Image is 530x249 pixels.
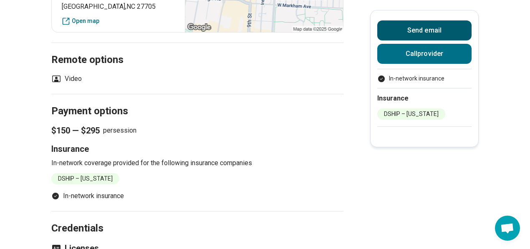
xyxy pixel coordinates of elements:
li: Video [51,74,82,84]
div: Open chat [495,216,520,241]
h3: Insurance [51,143,343,155]
p: In-network coverage provided for the following insurance companies [51,158,343,168]
li: DSHIP – [US_STATE] [377,108,445,120]
a: Open map [62,17,175,25]
span: [GEOGRAPHIC_DATA] , NC 27705 [62,2,175,12]
p: per session [51,125,343,136]
span: $150 — $295 [51,125,100,136]
li: In-network insurance [377,74,472,83]
ul: Payment options [377,74,472,83]
button: Callprovider [377,44,472,64]
h2: Insurance [377,93,472,103]
button: Send email [377,20,472,40]
h2: Remote options [51,33,343,67]
li: In-network insurance [51,191,343,201]
h2: Credentials [51,201,343,236]
ul: Payment options [51,191,343,201]
li: DSHIP – [US_STATE] [51,173,119,184]
h2: Payment options [51,84,343,118]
